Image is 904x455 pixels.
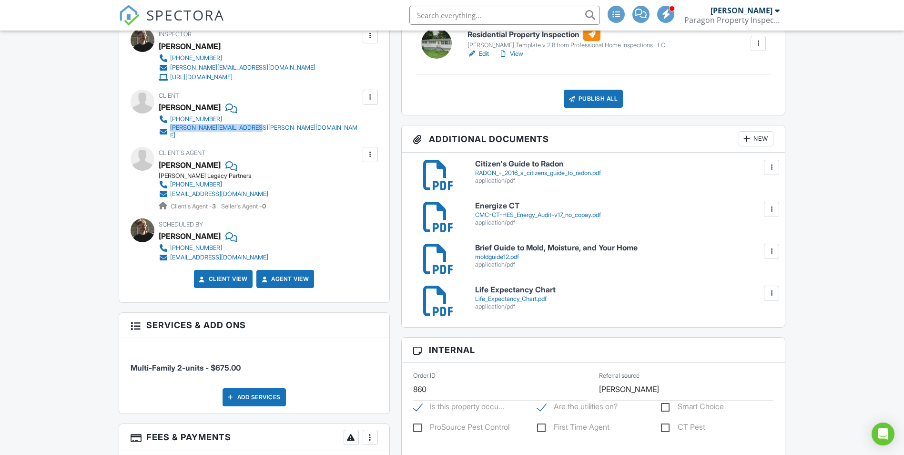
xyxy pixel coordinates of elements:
input: Search everything... [409,6,600,25]
strong: 3 [212,203,216,210]
div: application/pdf [475,303,774,310]
span: Client's Agent - [171,203,217,210]
h3: Additional Documents [402,125,785,153]
div: [PERSON_NAME] [159,229,221,243]
a: Edit [467,49,489,59]
h6: Citizen's Guide to Radon [475,160,774,168]
label: First Time Agent [537,423,609,434]
div: [PERSON_NAME] [159,39,221,53]
div: [PERSON_NAME] Template v 2.8 from Professional Home Inspections LLC [467,41,665,49]
div: [PERSON_NAME] Legacy Partners [159,172,276,180]
a: [EMAIL_ADDRESS][DOMAIN_NAME] [159,189,268,199]
h6: Residential Property Inspection [467,29,665,41]
span: Client [159,92,179,99]
div: New [739,131,773,146]
a: [PERSON_NAME] [159,158,221,172]
div: application/pdf [475,261,774,269]
strong: 0 [262,203,266,210]
a: Brief Guide to Mold, Moisture, and Your Home moldguide12.pdf application/pdf [475,244,774,268]
div: [PHONE_NUMBER] [170,181,222,188]
div: RADON_-_2016_a_citizens_guide_to_radon.pdf [475,169,774,177]
img: The Best Home Inspection Software - Spectora [119,5,140,26]
label: Order ID [413,372,436,380]
div: Publish All [564,90,623,108]
a: Agent View [260,274,309,284]
a: [PHONE_NUMBER] [159,243,268,253]
h6: Life Expectancy Chart [475,286,774,294]
div: [PERSON_NAME][EMAIL_ADDRESS][DOMAIN_NAME] [170,64,315,72]
label: Smart Choice [661,402,724,414]
a: Residential Property Inspection [PERSON_NAME] Template v 2.8 from Professional Home Inspections LLC [467,29,665,50]
a: [PERSON_NAME][EMAIL_ADDRESS][DOMAIN_NAME] [159,63,315,72]
span: SPECTORA [146,5,224,25]
a: [PHONE_NUMBER] [159,180,268,189]
div: [PHONE_NUMBER] [170,115,222,123]
label: Referral source [599,372,640,380]
div: Paragon Property Inspections LLC. [684,15,780,25]
div: [PERSON_NAME] [711,6,772,15]
span: Multi-Family 2-units - $675.00 [131,363,241,372]
a: Citizen's Guide to Radon RADON_-_2016_a_citizens_guide_to_radon.pdf application/pdf [475,160,774,184]
div: moldguide12.pdf [475,253,774,261]
label: ProSource Pest Control [413,423,509,434]
a: [EMAIL_ADDRESS][DOMAIN_NAME] [159,253,268,262]
div: CMC-CT-HES_Energy_Audit-v17_no_copay.pdf [475,211,774,219]
div: [PERSON_NAME][EMAIL_ADDRESS][PERSON_NAME][DOMAIN_NAME] [170,124,360,139]
a: Client View [197,274,248,284]
div: Life_Expectancy_Chart.pdf [475,295,774,303]
div: [PHONE_NUMBER] [170,54,222,62]
label: Are the utilities on? [537,402,618,414]
a: Energize CT CMC-CT-HES_Energy_Audit-v17_no_copay.pdf application/pdf [475,202,774,226]
h3: Internal [402,338,785,362]
div: application/pdf [475,177,774,185]
div: [URL][DOMAIN_NAME] [170,73,233,81]
a: [URL][DOMAIN_NAME] [159,72,315,82]
h3: Fees & Payments [119,424,389,451]
a: [PERSON_NAME][EMAIL_ADDRESS][PERSON_NAME][DOMAIN_NAME] [159,124,360,139]
li: Service: Multi-Family 2-units [131,345,378,381]
div: Add Services [223,388,286,406]
h6: Brief Guide to Mold, Moisture, and Your Home [475,244,774,252]
div: [PERSON_NAME] [159,100,221,114]
a: Life Expectancy Chart Life_Expectancy_Chart.pdf application/pdf [475,286,774,310]
span: Seller's Agent - [221,203,266,210]
a: [PHONE_NUMBER] [159,53,315,63]
div: [EMAIL_ADDRESS][DOMAIN_NAME] [170,254,268,261]
h3: Services & Add ons [119,313,389,338]
label: Is this property occupied? [413,402,504,414]
span: Client's Agent [159,149,205,156]
div: application/pdf [475,219,774,227]
div: [EMAIL_ADDRESS][DOMAIN_NAME] [170,190,268,198]
div: Open Intercom Messenger [872,423,894,445]
a: View [498,49,523,59]
a: [PHONE_NUMBER] [159,114,360,124]
div: [PHONE_NUMBER] [170,244,222,252]
a: SPECTORA [119,13,224,33]
span: Scheduled By [159,221,203,228]
h6: Energize CT [475,202,774,210]
label: CT Pest [661,423,705,434]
